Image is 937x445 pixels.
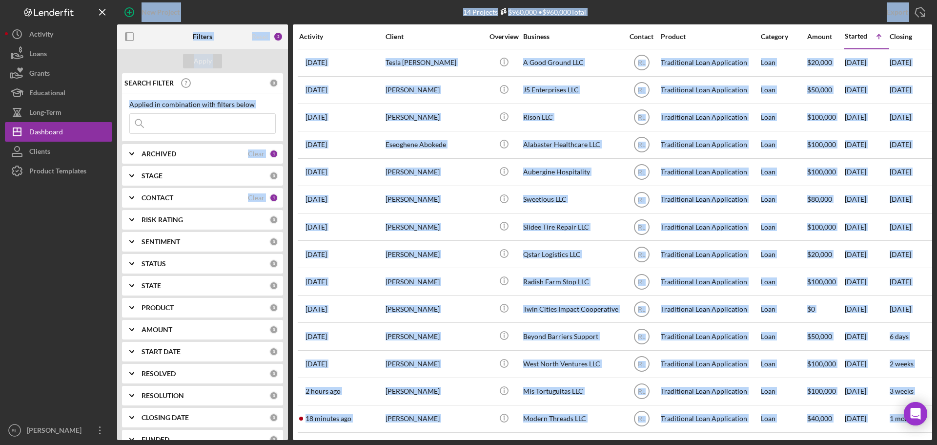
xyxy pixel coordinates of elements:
[5,44,112,64] a: Loans
[386,50,483,76] div: Tesla [PERSON_NAME]
[807,305,815,313] span: $0
[807,223,836,231] span: $100,000
[845,159,889,185] div: [DATE]
[661,50,758,76] div: Traditional Loan Application
[623,33,660,41] div: Contact
[306,278,327,286] time: 2025-08-27 13:50
[386,132,483,158] div: Eseoghene Abokede
[386,159,483,185] div: [PERSON_NAME]
[845,241,889,267] div: [DATE]
[845,187,889,212] div: [DATE]
[386,105,483,130] div: [PERSON_NAME]
[248,150,265,158] div: Clear
[386,187,483,212] div: [PERSON_NAME]
[845,50,889,76] div: [DATE]
[638,251,646,258] text: RL
[661,351,758,377] div: Traditional Loan Application
[761,187,806,212] div: Loan
[269,237,278,246] div: 0
[12,428,18,433] text: RL
[29,122,63,144] div: Dashboard
[142,392,184,400] b: RESOLUTION
[306,333,327,340] time: 2025-08-18 23:36
[887,2,908,22] div: Export
[761,132,806,158] div: Loan
[269,79,278,87] div: 0
[523,105,621,130] div: Rison LLC
[807,77,844,103] div: $50,000
[306,141,327,148] time: 2025-06-26 07:27
[890,250,911,258] time: [DATE]
[5,161,112,181] a: Product Templates
[306,195,327,203] time: 2025-07-11 19:06
[638,416,646,423] text: RL
[761,77,806,103] div: Loan
[5,64,112,83] button: Grants
[890,140,911,148] time: [DATE]
[638,306,646,313] text: RL
[386,241,483,267] div: [PERSON_NAME]
[761,379,806,404] div: Loan
[29,161,86,183] div: Product Templates
[807,387,836,395] span: $100,000
[845,406,889,432] div: [DATE]
[5,83,112,103] a: Educational
[5,421,112,440] button: RL[PERSON_NAME]
[5,103,112,122] button: Long-Term
[142,216,183,224] b: RISK RATING
[761,159,806,185] div: Loan
[142,260,166,268] b: STATUS
[129,101,276,108] div: Applied in combination with filters below
[498,8,537,16] div: $960,000
[523,50,621,76] div: A Good Ground LLC
[761,241,806,267] div: Loan
[661,159,758,185] div: Traditional Loan Application
[890,360,914,368] time: 2 weeks
[142,172,163,180] b: STAGE
[661,214,758,240] div: Traditional Loan Application
[638,388,646,395] text: RL
[142,304,174,312] b: PRODUCT
[523,33,621,41] div: Business
[142,348,181,356] b: START DATE
[29,24,53,46] div: Activity
[386,269,483,295] div: [PERSON_NAME]
[638,278,646,285] text: RL
[638,361,646,368] text: RL
[661,323,758,349] div: Traditional Loan Application
[638,60,646,66] text: RL
[269,215,278,224] div: 0
[194,54,212,68] div: Apply
[638,114,646,121] text: RL
[24,421,88,443] div: [PERSON_NAME]
[890,195,911,203] time: [DATE]
[661,105,758,130] div: Traditional Loan Application
[124,79,174,87] b: SEARCH FILTER
[386,379,483,404] div: [PERSON_NAME]
[661,132,758,158] div: Traditional Loan Application
[523,269,621,295] div: Radish Farm Stop LLC
[29,64,50,85] div: Grants
[386,323,483,349] div: [PERSON_NAME]
[523,351,621,377] div: West North Ventures LLC
[142,370,176,378] b: RESOLVED
[5,142,112,161] a: Clients
[117,2,189,22] button: New Project
[5,122,112,142] button: Dashboard
[807,250,832,258] span: $20,000
[761,323,806,349] div: Loan
[890,414,915,423] time: 1 month
[807,168,836,176] span: $100,000
[269,149,278,158] div: 1
[306,251,327,258] time: 2025-08-07 16:22
[142,326,172,334] b: AMOUNT
[807,33,844,41] div: Amount
[638,87,646,94] text: RL
[807,113,836,121] span: $100,000
[890,113,911,121] time: [DATE]
[306,305,327,313] time: 2025-08-20 16:25
[269,413,278,422] div: 0
[523,406,621,432] div: Modern Threads LLC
